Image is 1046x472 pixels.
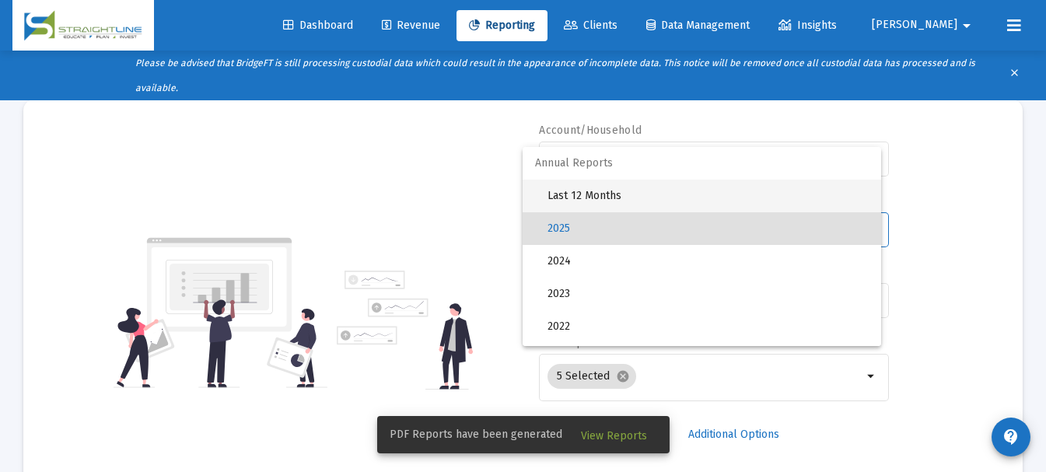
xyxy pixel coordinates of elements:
span: 2022 [547,310,869,343]
span: Last 12 Months [547,180,869,212]
span: 2024 [547,245,869,278]
span: 2025 [547,212,869,245]
span: Annual Reports [523,147,881,180]
span: 2023 [547,278,869,310]
span: 2021 [547,343,869,376]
